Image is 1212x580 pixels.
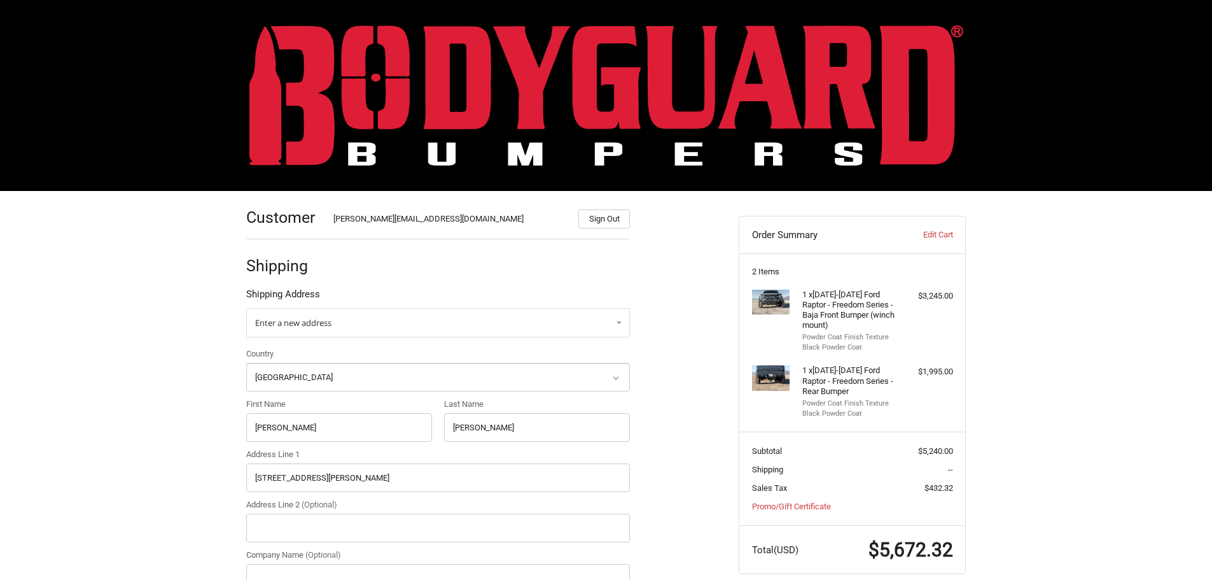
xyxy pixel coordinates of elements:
[246,499,630,511] label: Address Line 2
[802,365,900,397] h4: 1 x [DATE]-[DATE] Ford Raptor - Freedom Series - Rear Bumper
[752,544,798,556] span: Total (USD)
[868,539,953,561] span: $5,672.32
[246,549,630,562] label: Company Name
[802,290,900,331] h4: 1 x [DATE]-[DATE] Ford Raptor - Freedom Series - Baja Front Bumper (winch mount)
[752,229,890,241] h3: Order Summary
[903,290,953,302] div: $3,245.00
[802,399,900,420] li: Powder Coat Finish Texture Black Powder Coat
[249,25,963,166] img: BODYGUARD BUMPERS
[752,502,831,511] a: Promo/Gift Certificate
[246,256,321,276] h2: Shipping
[246,448,630,461] label: Address Line 1
[948,465,953,474] span: --
[1148,519,1212,580] iframe: Chat Widget
[924,483,953,493] span: $432.32
[903,365,953,378] div: $1,995.00
[752,483,787,493] span: Sales Tax
[255,317,331,329] span: Enter a new address
[889,229,952,241] a: Edit Cart
[444,398,630,411] label: Last Name
[578,209,630,229] button: Sign Out
[246,398,432,411] label: First Name
[246,208,321,227] h2: Customer
[246,348,630,360] label: Country
[246,308,630,337] a: Enter or select a different address
[752,446,782,456] span: Subtotal
[333,213,566,229] div: [PERSON_NAME][EMAIL_ADDRESS][DOMAIN_NAME]
[302,500,337,509] small: (Optional)
[305,550,341,560] small: (Optional)
[752,267,953,277] h3: 2 Items
[802,332,900,353] li: Powder Coat Finish Texture Black Powder Coat
[918,446,953,456] span: $5,240.00
[246,287,320,308] legend: Shipping Address
[752,465,783,474] span: Shipping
